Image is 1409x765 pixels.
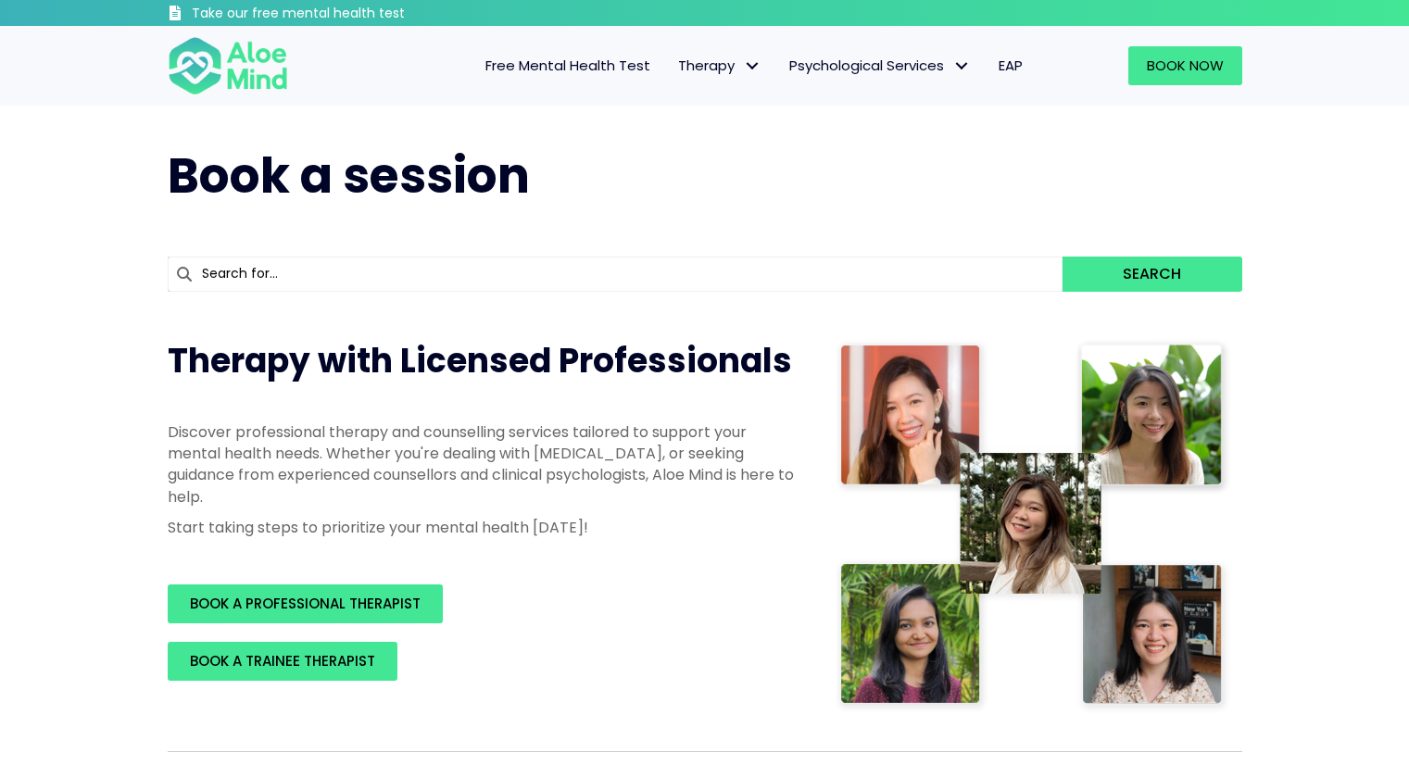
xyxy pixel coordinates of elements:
span: Free Mental Health Test [485,56,650,75]
span: Therapy [678,56,761,75]
p: Start taking steps to prioritize your mental health [DATE]! [168,517,798,538]
span: Book a session [168,142,530,209]
span: Therapy with Licensed Professionals [168,337,792,384]
a: BOOK A PROFESSIONAL THERAPIST [168,584,443,623]
a: Take our free mental health test [168,5,504,26]
span: Therapy: submenu [739,53,766,80]
button: Search [1063,257,1241,292]
a: Book Now [1128,46,1242,85]
span: Psychological Services [789,56,971,75]
span: Psychological Services: submenu [949,53,975,80]
img: Therapist collage [835,338,1231,714]
p: Discover professional therapy and counselling services tailored to support your mental health nee... [168,421,798,508]
input: Search for... [168,257,1063,292]
a: TherapyTherapy: submenu [664,46,775,85]
span: BOOK A PROFESSIONAL THERAPIST [190,594,421,613]
a: Free Mental Health Test [472,46,664,85]
span: EAP [999,56,1023,75]
span: Book Now [1147,56,1224,75]
a: BOOK A TRAINEE THERAPIST [168,642,397,681]
a: EAP [985,46,1037,85]
nav: Menu [312,46,1037,85]
span: BOOK A TRAINEE THERAPIST [190,651,375,671]
a: Psychological ServicesPsychological Services: submenu [775,46,985,85]
h3: Take our free mental health test [192,5,504,23]
img: Aloe mind Logo [168,35,288,96]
